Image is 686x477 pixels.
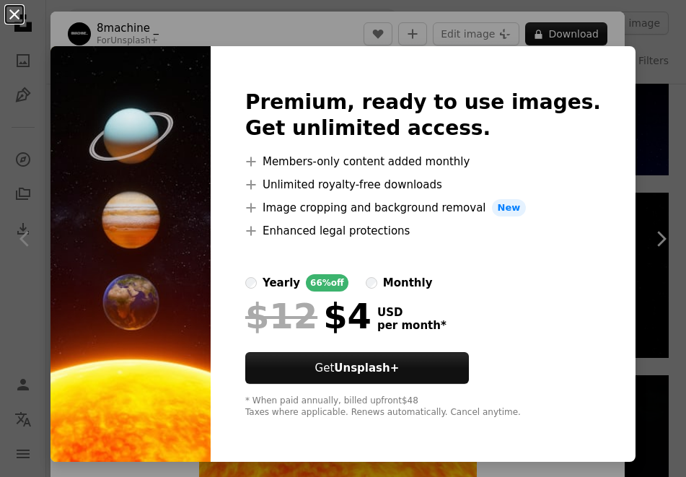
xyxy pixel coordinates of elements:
li: Image cropping and background removal [245,199,601,216]
li: Enhanced legal protections [245,222,601,240]
span: USD [377,306,447,319]
div: $4 [245,297,371,335]
li: Members-only content added monthly [245,153,601,170]
span: New [492,199,527,216]
div: yearly [263,274,300,292]
img: premium_photo-1719104087021-3069bd84219a [50,46,211,462]
span: $12 [245,297,317,335]
div: * When paid annually, billed upfront $48 Taxes where applicable. Renews automatically. Cancel any... [245,395,601,419]
span: per month * [377,319,447,332]
div: monthly [383,274,433,292]
li: Unlimited royalty-free downloads [245,176,601,193]
input: monthly [366,277,377,289]
input: yearly66%off [245,277,257,289]
div: 66% off [306,274,348,292]
button: GetUnsplash+ [245,352,469,384]
h2: Premium, ready to use images. Get unlimited access. [245,89,601,141]
strong: Unsplash+ [334,362,399,375]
